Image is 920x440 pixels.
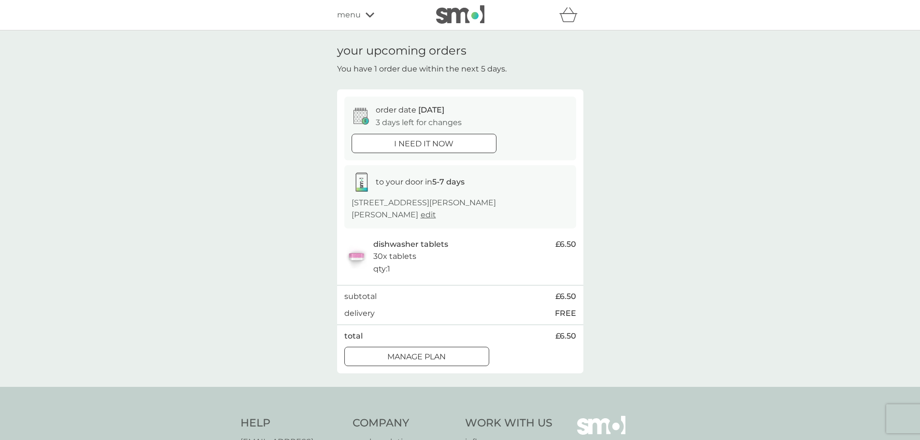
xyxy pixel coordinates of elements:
[352,197,569,221] p: [STREET_ADDRESS][PERSON_NAME][PERSON_NAME]
[436,5,484,24] img: smol
[555,307,576,320] p: FREE
[387,351,446,363] p: Manage plan
[555,238,576,251] span: £6.50
[418,105,444,114] span: [DATE]
[337,44,467,58] h1: your upcoming orders
[337,9,361,21] span: menu
[241,416,343,431] h4: Help
[344,307,375,320] p: delivery
[555,330,576,342] span: £6.50
[376,177,465,186] span: to your door in
[373,263,390,275] p: qty : 1
[432,177,465,186] strong: 5-7 days
[353,416,455,431] h4: Company
[376,104,444,116] p: order date
[344,290,377,303] p: subtotal
[559,5,583,25] div: basket
[337,63,507,75] p: You have 1 order due within the next 5 days.
[344,347,489,366] button: Manage plan
[376,116,462,129] p: 3 days left for changes
[373,238,448,251] p: dishwasher tablets
[373,250,416,263] p: 30x tablets
[421,210,436,219] a: edit
[555,290,576,303] span: £6.50
[465,416,552,431] h4: Work With Us
[352,134,496,153] button: i need it now
[394,138,453,150] p: i need it now
[344,330,363,342] p: total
